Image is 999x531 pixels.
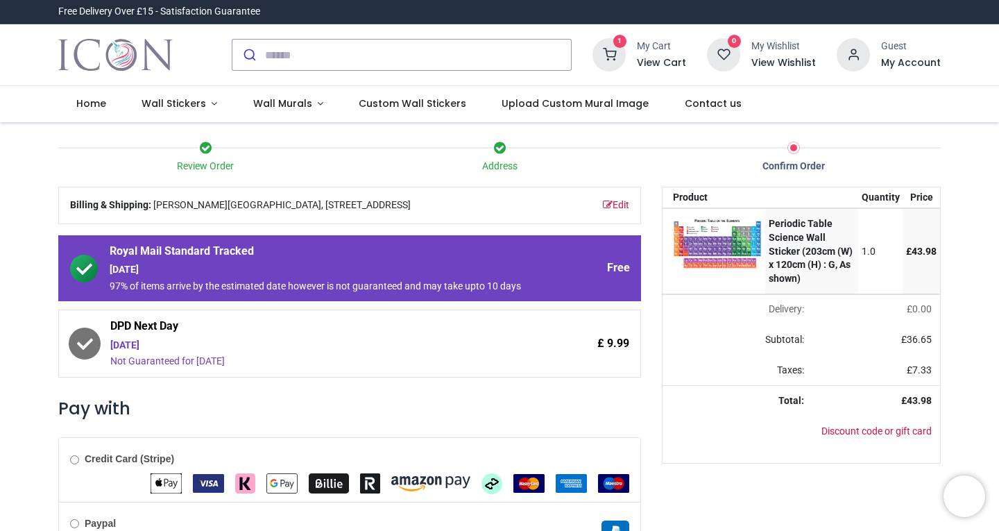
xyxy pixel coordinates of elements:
a: Wall Murals [235,86,341,122]
sup: 0 [728,35,741,48]
img: Klarna [235,473,255,494]
div: My Cart [637,40,686,53]
span: 0.00 [912,303,932,314]
div: [DATE] [110,339,525,353]
div: Confirm Order [647,160,941,174]
a: Logo of Icon Wall Stickers [58,35,173,74]
span: Google Pay [266,477,298,488]
span: VISA [193,477,224,488]
strong: Periodic Table Science Wall Sticker (203cm (W) x 120cm (H) : G, As shown) [769,218,853,283]
iframe: Brevo live chat [943,475,985,517]
span: £ [906,246,937,257]
span: Wall Murals [253,96,312,110]
div: 1.0 [862,245,900,259]
span: Maestro [598,477,629,488]
div: My Wishlist [751,40,816,53]
span: Custom Wall Stickers [359,96,466,110]
a: Wall Stickers [123,86,235,122]
button: Submit [232,40,265,70]
img: Revolut Pay [360,473,380,494]
span: 7.33 [912,364,932,376]
td: Subtotal: [663,325,812,355]
span: £ [907,364,932,376]
span: Royal Mail Standard Tracked [110,244,526,263]
input: Credit Card (Stripe) [70,455,79,464]
span: Apple Pay [151,477,182,488]
b: Paypal [85,518,116,529]
span: Upload Custom Mural Image [502,96,649,110]
img: Afterpay Clearpay [481,473,502,494]
span: [PERSON_NAME][GEOGRAPHIC_DATA], [STREET_ADDRESS] [153,199,411,212]
span: £ [901,334,932,345]
th: Price [903,187,940,208]
strong: £ [901,395,932,406]
a: View Cart [637,56,686,70]
strong: Total: [778,395,804,406]
img: Maestro [598,474,629,493]
img: MasterCard [513,474,545,493]
img: +t9UhHAAAABklEQVQDAI0bJjKyK5u9AAAAAElFTkSuQmCC [673,217,762,270]
span: Free [607,260,630,276]
div: [DATE] [110,263,526,277]
th: Quantity [858,187,903,208]
span: DPD Next Day [110,319,525,338]
th: Product [663,187,765,208]
img: VISA [193,474,224,493]
span: 43.98 [907,395,932,406]
img: Billie [309,473,349,494]
img: Amazon Pay [391,476,470,491]
div: Not Guaranteed for [DATE] [110,355,525,369]
span: Afterpay Clearpay [481,477,502,488]
span: Revolut Pay [360,477,380,488]
img: American Express [556,474,587,493]
b: Billing & Shipping: [70,199,151,210]
a: Discount code or gift card [821,425,932,437]
img: Apple Pay [151,473,182,494]
a: Edit [603,199,629,212]
span: Home [76,96,106,110]
a: View Wishlist [751,56,816,70]
span: Amazon Pay [391,477,470,488]
span: MasterCard [513,477,545,488]
a: My Account [881,56,941,70]
div: Address [352,160,647,174]
span: £ [907,303,932,314]
div: Free Delivery Over £15 - Satisfaction Guarantee [58,5,260,19]
div: Guest [881,40,941,53]
div: Review Order [58,160,352,174]
div: 97% of items arrive by the estimated date however is not guaranteed and may take upto 10 days [110,280,526,294]
input: Paypal [70,519,79,528]
span: Wall Stickers [142,96,206,110]
td: Taxes: [663,355,812,386]
b: Credit Card (Stripe) [85,453,174,464]
span: Contact us [685,96,742,110]
img: Google Pay [266,473,298,494]
span: 43.98 [912,246,937,257]
sup: 1 [613,35,626,48]
span: 36.65 [907,334,932,345]
a: 1 [592,49,626,60]
a: 0 [707,49,740,60]
td: Delivery will be updated after choosing a new delivery method [663,294,812,325]
span: Billie [309,477,349,488]
span: Klarna [235,477,255,488]
span: £ 9.99 [597,336,629,351]
h3: Pay with [58,397,641,421]
iframe: Customer reviews powered by Trustpilot [649,5,941,19]
img: Icon Wall Stickers [58,35,173,74]
span: American Express [556,477,587,488]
